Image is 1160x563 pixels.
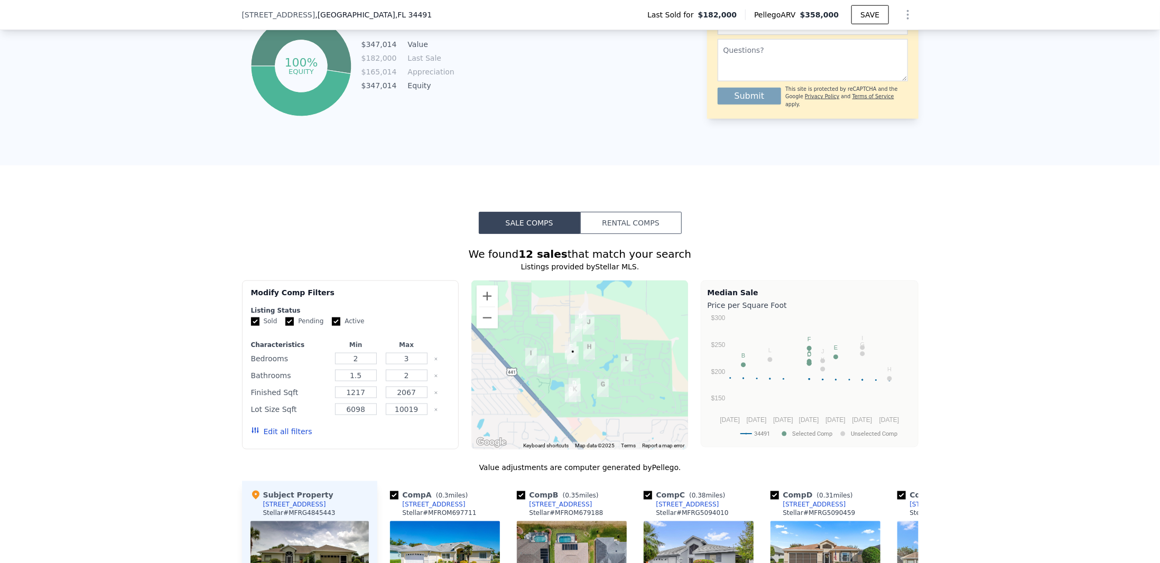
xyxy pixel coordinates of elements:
[583,317,595,335] div: 11702 SE 173rd Lane Rd
[474,436,509,449] img: Google
[852,416,872,424] text: [DATE]
[621,354,633,372] div: 12180 SE 175th Loop
[289,67,314,75] tspan: equity
[576,443,615,448] span: Map data ©2025
[251,306,450,315] div: Listing Status
[251,385,329,400] div: Finished Sqft
[621,443,636,448] a: Terms (opens in new tab)
[517,500,592,509] a: [STREET_ADDRESS]
[524,442,569,449] button: Keyboard shortcuts
[439,492,449,499] span: 0.3
[250,490,333,500] div: Subject Property
[263,500,326,509] div: [STREET_ADDRESS]
[879,416,899,424] text: [DATE]
[285,317,294,326] input: Pending
[887,367,892,373] text: H
[711,341,725,349] text: $250
[332,341,379,349] div: Min
[361,80,397,91] td: $347,014
[477,307,498,329] button: Zoom out
[656,509,729,517] div: Stellar # MFRG5094010
[741,352,745,359] text: B
[771,490,857,500] div: Comp D
[242,261,918,272] div: Listings provided by Stellar MLS .
[285,317,323,326] label: Pending
[597,379,609,397] div: 11820 SE 178th St
[851,5,888,24] button: SAVE
[807,349,811,355] text: A
[537,356,549,374] div: 11010 SE 174th Loop
[821,349,824,355] text: J
[517,490,603,500] div: Comp B
[406,39,453,50] td: Value
[569,378,580,396] div: 17819 SE 114th Ct
[754,430,770,437] text: 34491
[251,351,329,366] div: Bedrooms
[434,357,438,361] button: Clear
[565,342,577,360] div: 17430 SE 115th Terrace Rd
[242,462,918,473] div: Value adjustments are computer generated by Pellego .
[569,384,581,402] div: 11444 SE 178th Pl
[251,317,277,326] label: Sold
[897,500,973,509] a: [STREET_ADDRESS]
[530,509,604,517] div: Stellar # MFROM679188
[897,4,918,25] button: Show Options
[395,11,432,19] span: , FL 34491
[711,315,725,322] text: $300
[783,509,856,517] div: Stellar # MFRG5090459
[285,56,318,69] tspan: 100%
[251,317,259,326] input: Sold
[644,500,719,509] a: [STREET_ADDRESS]
[720,416,740,424] text: [DATE]
[746,416,766,424] text: [DATE]
[852,93,894,99] a: Terms of Service
[477,286,498,307] button: Zoom in
[251,368,329,383] div: Bathrooms
[711,368,725,376] text: $200
[773,416,793,424] text: [DATE]
[644,490,730,500] div: Comp C
[783,500,846,509] div: [STREET_ADDRESS]
[771,500,846,509] a: [STREET_ADDRESS]
[432,492,472,499] span: ( miles)
[799,416,819,424] text: [DATE]
[692,492,706,499] span: 0.38
[754,10,800,20] span: Pellego ARV
[685,492,729,499] span: ( miles)
[571,324,582,342] div: 11579 SE 172nd Loop
[643,443,685,448] a: Report a map error
[434,408,438,412] button: Clear
[518,248,568,260] strong: 12 sales
[332,317,364,326] label: Active
[403,500,466,509] div: [STREET_ADDRESS]
[565,492,579,499] span: 0.35
[406,52,453,64] td: Last Sale
[251,287,450,306] div: Modify Comp Filters
[530,500,592,509] div: [STREET_ADDRESS]
[242,10,315,20] span: [STREET_ADDRESS]
[708,287,912,298] div: Median Sale
[808,336,811,342] text: F
[361,66,397,78] td: $165,014
[800,11,839,19] span: $358,000
[361,39,397,50] td: $347,014
[525,348,537,366] div: 17490 SE 110th Ter
[834,344,838,351] text: E
[805,93,839,99] a: Privacy Policy
[819,492,833,499] span: 0.31
[390,490,472,500] div: Comp A
[910,500,973,509] div: [STREET_ADDRESS]
[251,426,312,437] button: Edit all filters
[406,66,453,78] td: Appreciation
[242,247,918,261] div: We found that match your search
[567,346,579,364] div: 17478 SE 115th Terrace Rd
[785,86,907,108] div: This site is protected by reCAPTCHA and the Google and apply.
[851,430,897,437] text: Unselected Comp
[315,10,432,20] span: , [GEOGRAPHIC_DATA]
[565,384,577,402] div: 11396 SE 178th Pl
[792,430,832,437] text: Selected Comp
[813,492,857,499] span: ( miles)
[406,80,453,91] td: Equity
[559,492,603,499] span: ( miles)
[390,500,466,509] a: [STREET_ADDRESS]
